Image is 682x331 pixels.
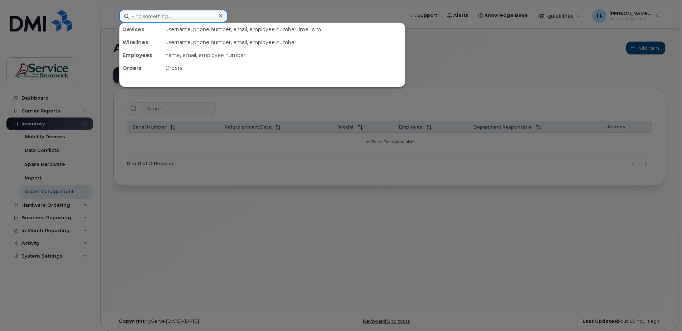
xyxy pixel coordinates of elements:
[162,23,405,36] div: username, phone number, email, employee number, imei, sim
[162,36,405,49] div: username, phone number, email, employee number
[162,49,405,62] div: name, email, employee number
[162,62,405,75] div: Orders
[120,49,162,62] div: Employees
[120,23,162,36] div: Devices
[120,36,162,49] div: Wirelines
[120,62,162,75] div: Orders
